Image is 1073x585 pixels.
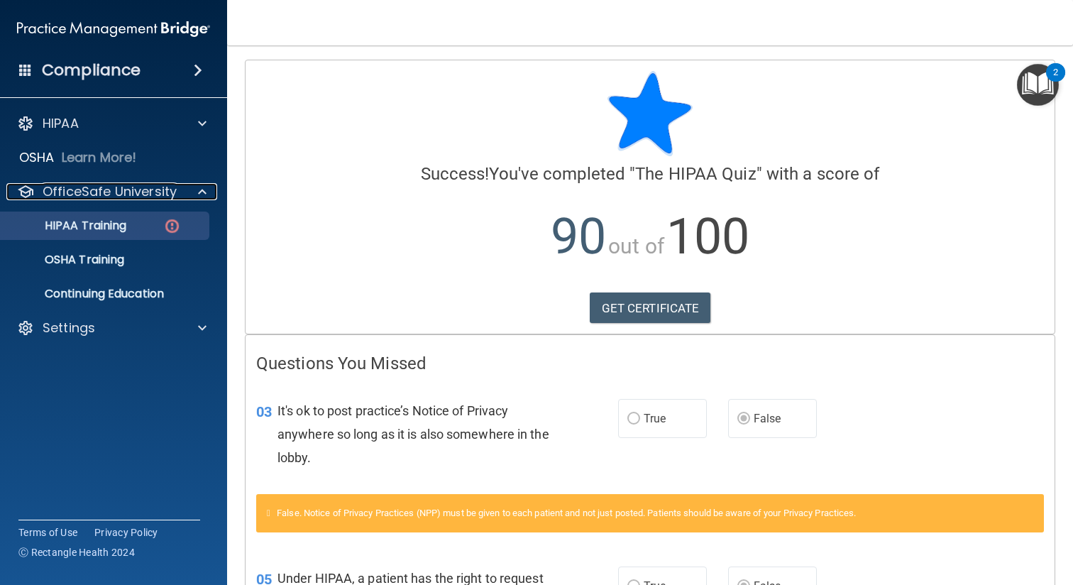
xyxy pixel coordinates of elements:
[19,149,55,166] p: OSHA
[17,183,207,200] a: OfficeSafe University
[17,319,207,337] a: Settings
[590,292,711,324] a: GET CERTIFICATE
[1002,487,1056,541] iframe: Drift Widget Chat Controller
[18,525,77,540] a: Terms of Use
[666,207,749,266] span: 100
[9,253,124,267] p: OSHA Training
[43,115,79,132] p: HIPAA
[256,354,1044,373] h4: Questions You Missed
[551,207,606,266] span: 90
[635,164,756,184] span: The HIPAA Quiz
[421,164,490,184] span: Success!
[607,71,693,156] img: blue-star-rounded.9d042014.png
[17,15,210,43] img: PMB logo
[627,414,640,425] input: True
[94,525,158,540] a: Privacy Policy
[737,414,750,425] input: False
[62,149,137,166] p: Learn More!
[17,115,207,132] a: HIPAA
[754,412,781,425] span: False
[9,219,126,233] p: HIPAA Training
[277,403,549,465] span: It's ok to post practice’s Notice of Privacy anywhere so long as it is also somewhere in the lobby.
[42,60,141,80] h4: Compliance
[256,165,1044,183] h4: You've completed " " with a score of
[277,508,856,518] span: False. Notice of Privacy Practices (NPP) must be given to each patient and not just posted. Patie...
[608,234,664,258] span: out of
[43,183,177,200] p: OfficeSafe University
[1017,64,1059,106] button: Open Resource Center, 2 new notifications
[9,287,203,301] p: Continuing Education
[1053,72,1058,91] div: 2
[43,319,95,337] p: Settings
[18,545,135,559] span: Ⓒ Rectangle Health 2024
[256,403,272,420] span: 03
[163,217,181,235] img: danger-circle.6113f641.png
[644,412,666,425] span: True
